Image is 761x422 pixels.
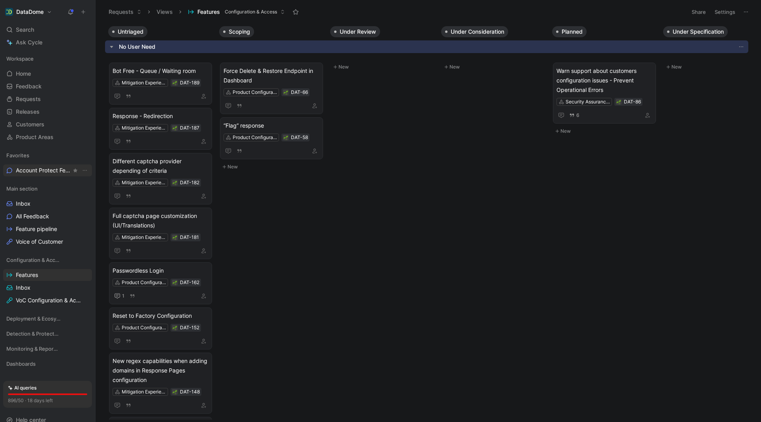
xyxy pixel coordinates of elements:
span: VoC Configuration & Access [16,296,82,304]
div: Product Configuration [122,279,166,286]
div: DAT-187 [180,124,199,132]
div: Detection & Protection [3,328,92,342]
span: Inbox [16,200,31,208]
div: DAT-58 [291,134,308,141]
a: Passwordless LoginProduct Configuration1 [109,262,212,304]
button: Share [688,6,709,17]
div: Product Configuration [233,88,277,96]
a: Inbox [3,282,92,294]
div: DAT-148 [180,388,200,396]
div: 🌱 [172,80,178,86]
a: Features [3,269,92,281]
button: View actions [81,166,89,174]
button: 🌱 [283,135,289,140]
button: 🌱 [283,90,289,95]
button: Settings [711,6,739,17]
span: Features [16,271,38,279]
div: Workspace [3,53,92,65]
span: Reset to Factory Configuration [113,311,208,321]
img: 🌱 [172,326,177,330]
div: DAT-181 [180,233,199,241]
span: Releases [16,108,40,116]
button: 🌱 [172,235,178,240]
div: No User Need [105,40,748,53]
div: Mitigation Experience Configuration [122,124,166,132]
a: New regex capabilities when adding domains in Response Pages configurationMitigation Experience C... [109,353,212,414]
div: Mitigation Experience Configuration [122,388,166,396]
div: Product Configuration [233,134,277,141]
div: Untriaged [105,26,216,37]
span: Feature pipeline [16,225,57,233]
div: AI queries [8,384,36,392]
button: 🌱 [172,180,178,185]
span: “Flag” response [224,121,319,130]
a: Response - RedirectionMitigation Experience Configuration [109,108,212,150]
div: Deployment & Ecosystem [3,313,92,325]
div: Mitigation Experience Configuration [122,179,166,187]
span: Response - Redirection [113,111,208,121]
div: Planned [549,26,660,37]
a: Different captcha provider depending of criteriaMitigation Experience Configuration [109,153,212,204]
img: 🌱 [283,136,288,140]
div: Configuration & Access [3,254,92,266]
div: Monitoring & Reporting [3,343,92,357]
div: Security Assurance & Expectations [566,98,610,106]
div: Product Configuration [122,324,166,332]
a: Product Areas [3,131,92,143]
button: 6 [568,111,581,120]
span: Voice of Customer [16,238,63,246]
a: Home [3,68,92,80]
a: Feedback [3,80,92,92]
img: 🌱 [283,90,288,95]
button: 🌱 [616,99,621,105]
div: 🌱 [172,325,178,330]
div: DAT-182 [180,179,199,187]
span: Under Review [340,28,376,36]
a: All Feedback [3,210,92,222]
a: Force Delete & Restore Endpoint in DashboardProduct Configuration [220,63,323,114]
span: Search [16,25,34,34]
span: Under Consideration [451,28,504,36]
span: Configuration & Access [225,8,277,16]
span: Scoping [229,28,250,36]
div: Monitoring & Reporting [3,343,92,355]
img: 🌱 [172,281,177,285]
h1: DataDome [16,8,44,15]
div: Mitigation Experience Configuration [122,233,166,241]
button: New [441,62,546,72]
button: 🌱 [172,280,178,285]
span: Untriaged [118,28,143,36]
button: 🌱 [172,125,178,131]
span: Workspace [6,55,34,63]
div: Main sectionInboxAll FeedbackFeature pipelineVoice of Customer [3,183,92,248]
button: 🌱 [172,389,178,395]
a: “Flag” responseProduct Configuration [220,117,323,159]
img: 🌱 [172,181,177,185]
div: DAT-86 [624,98,641,106]
img: 🌱 [172,126,177,131]
img: 🌱 [172,81,177,86]
a: Requests [3,93,92,105]
span: Bot Free - Queue / Waiting room [113,66,208,76]
span: Product Areas [16,133,54,141]
span: Dashboards [6,360,36,368]
div: Under Review [327,26,438,37]
div: Dashboards [3,358,92,372]
button: 1 [113,291,126,301]
div: No User Need [119,42,155,52]
div: Mitigation Experience Configuration [122,79,166,87]
span: Customers [16,120,44,128]
button: DataDomeDataDome [3,6,54,17]
button: New [219,162,324,172]
div: Dashboards [3,358,92,370]
span: Warn support about customers configuration issues - Prevent Operational Errors [556,66,652,95]
span: Planned [562,28,583,36]
span: Home [16,70,31,78]
span: Features [197,8,220,16]
button: New [552,126,657,136]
